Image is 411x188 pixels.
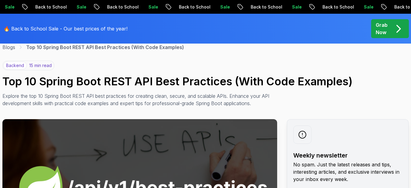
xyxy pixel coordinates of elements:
p: Back to School [166,4,207,10]
p: 🔥 Back to School Sale - Our best prices of the year! [4,25,127,32]
p: Sale [351,4,370,10]
p: Back to School [22,4,64,10]
p: 15 min read [29,62,52,69]
p: Explore the top 10 Spring Boot REST API best practices for creating clean, secure, and scalable A... [2,92,275,107]
p: No spam. Just the latest releases and tips, interesting articles, and exclusive interviews in you... [293,161,402,183]
p: Top 10 Spring Boot REST API Best Practices (With Code Examples) [26,44,184,51]
h1: Top 10 Spring Boot REST API Best Practices (With Code Examples) [2,75,409,87]
p: Sale [135,4,155,10]
p: backend [3,62,27,69]
p: Back to School [94,4,135,10]
h2: Weekly newsletter [293,151,402,160]
p: Sale [207,4,227,10]
p: Back to School [238,4,279,10]
p: Grab Now [376,21,388,36]
p: Back to School [309,4,351,10]
p: Sale [64,4,83,10]
a: Blogs [2,44,15,51]
p: Sale [279,4,298,10]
